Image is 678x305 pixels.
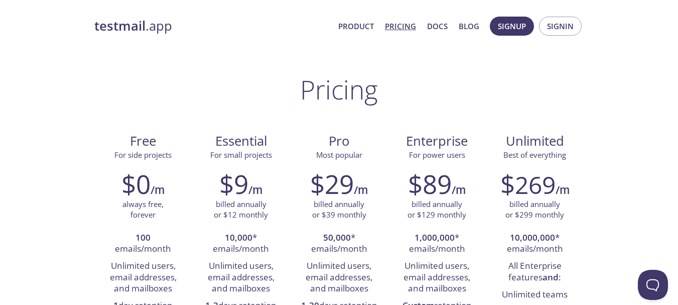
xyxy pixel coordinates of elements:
[515,168,556,201] span: 269
[543,271,559,283] strong: and
[151,181,165,198] h6: /m
[415,232,455,243] strong: 1,000,000
[298,133,380,150] span: Pro
[102,133,184,150] span: Free
[408,199,466,221] p: billed annually or $129 monthly
[121,169,151,199] h2: $0
[503,150,566,160] span: Best of everything
[122,199,164,221] p: always free, forever
[395,258,478,297] li: Unlimited users, email addresses, and mailboxes
[396,133,478,150] span: Enterprise
[493,258,576,286] li: All Enterprise features :
[547,20,574,33] span: Signin
[493,286,576,303] li: Unlimited teams
[298,230,380,258] li: * emails/month
[490,17,534,36] button: Signup
[505,199,564,221] p: billed annually or $299 monthly
[338,20,374,33] a: Product
[493,230,576,258] li: * emails/month
[200,230,283,258] li: * emails/month
[200,133,282,150] span: Essential
[214,199,268,221] p: billed annually or $12 monthly
[94,18,330,35] a: testmail.app
[102,230,185,258] li: emails/month
[300,74,378,105] h1: Pricing
[556,181,570,198] h6: /m
[312,199,366,221] p: billed annually or $39 monthly
[459,20,479,33] a: Blog
[210,150,272,160] span: For small projects
[94,17,146,35] strong: testmail
[298,258,380,297] li: Unlimited users, email addresses, and mailboxes
[323,232,351,243] strong: 50,000
[200,258,283,297] li: Unlimited users, email addresses, and mailboxes
[114,150,172,160] span: For side projects
[135,232,151,243] strong: 100
[310,169,354,199] h2: $29
[385,20,416,33] a: Pricing
[354,181,368,198] h6: /m
[510,232,555,243] strong: 10,000,000
[638,270,668,300] iframe: Help Scout Beacon - Open
[225,232,252,243] strong: 10,000
[248,181,262,198] h6: /m
[500,169,556,199] h2: $
[506,132,564,150] span: Unlimited
[452,181,466,198] h6: /m
[409,150,465,160] span: For power users
[498,20,526,33] span: Signup
[408,169,452,199] h2: $89
[102,258,185,297] li: Unlimited users, email addresses, and mailboxes
[316,150,362,160] span: Most popular
[427,20,448,33] a: Docs
[219,169,248,199] h2: $9
[395,230,478,258] li: * emails/month
[539,17,582,36] button: Signin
